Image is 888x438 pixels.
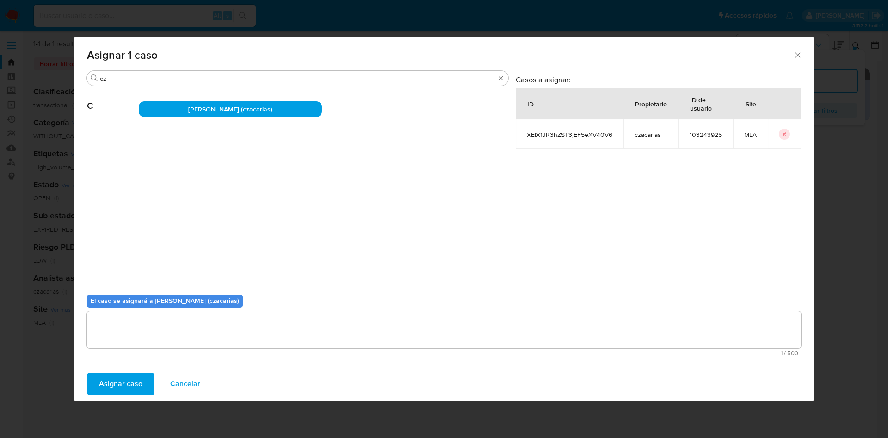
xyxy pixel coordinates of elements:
[744,130,757,139] span: MLA
[91,296,239,305] b: El caso se asignará a [PERSON_NAME] (czacarias)
[635,130,667,139] span: czacarias
[139,101,322,117] div: [PERSON_NAME] (czacarias)
[188,105,272,114] span: [PERSON_NAME] (czacarias)
[779,129,790,140] button: icon-button
[74,37,814,401] div: assign-modal
[87,86,139,111] span: C
[624,93,678,115] div: Propietario
[690,130,722,139] span: 103243925
[527,130,612,139] span: XEIX1JR3hZST3jEF5eXV40V6
[90,350,798,356] span: Máximo 500 caracteres
[91,74,98,82] button: Buscar
[99,374,142,394] span: Asignar caso
[497,74,505,82] button: Borrar
[87,49,793,61] span: Asignar 1 caso
[100,74,495,83] input: Buscar analista
[516,93,545,115] div: ID
[87,373,154,395] button: Asignar caso
[679,88,733,119] div: ID de usuario
[516,75,801,84] h3: Casos a asignar:
[158,373,212,395] button: Cancelar
[793,50,802,59] button: Cerrar ventana
[734,93,767,115] div: Site
[170,374,200,394] span: Cancelar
